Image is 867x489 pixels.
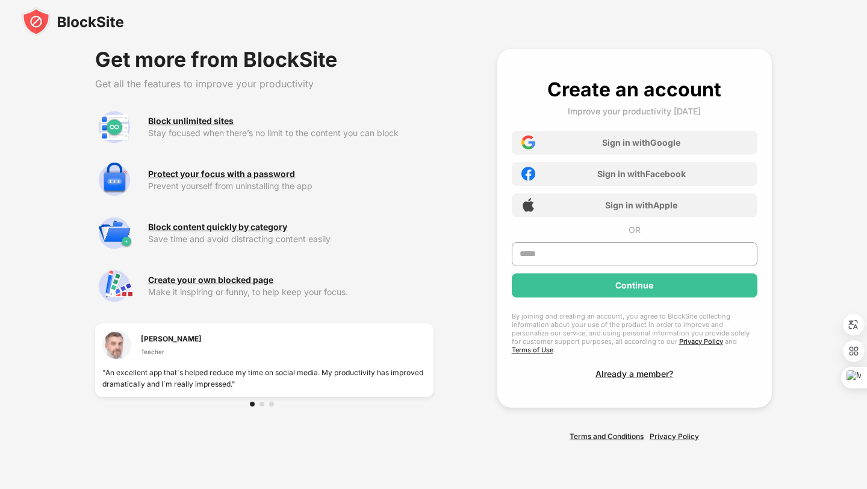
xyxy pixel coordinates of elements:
div: Block content quickly by category [148,222,287,232]
div: OR [629,225,641,235]
div: Stay focused when there’s no limit to the content you can block [148,128,433,138]
div: Sign in with Apple [605,200,677,210]
div: Continue [615,281,653,290]
div: Get more from BlockSite [95,49,433,70]
div: Save time and avoid distracting content easily [148,234,433,244]
div: Teacher [141,347,202,357]
img: google-icon.png [521,135,535,149]
img: testimonial-1.jpg [102,331,131,360]
div: Improve your productivity [DATE] [568,106,701,116]
img: premium-customize-block-page.svg [95,267,134,305]
img: premium-password-protection.svg [95,161,134,199]
div: Create your own blocked page [148,275,273,285]
div: "An excellent app that`s helped reduce my time on social media. My productivity has improved dram... [102,367,426,390]
img: blocksite-icon-black.svg [22,7,124,36]
img: facebook-icon.png [521,167,535,181]
a: Terms and Conditions [570,432,644,441]
div: Protect your focus with a password [148,169,295,179]
div: Already a member? [595,369,673,379]
div: Create an account [547,78,721,101]
img: premium-category.svg [95,214,134,252]
a: Privacy Policy [679,337,723,346]
div: Get all the features to improve your productivity [95,78,433,90]
div: Sign in with Facebook [597,169,686,179]
div: Prevent yourself from uninstalling the app [148,181,433,191]
div: [PERSON_NAME] [141,333,202,344]
img: premium-unlimited-blocklist.svg [95,108,134,146]
img: apple-icon.png [521,198,535,212]
a: Terms of Use [512,346,553,354]
div: Sign in with Google [602,137,680,148]
div: By joining and creating an account, you agree to BlockSite collecting information about your use ... [512,312,757,354]
div: Make it inspiring or funny, to help keep your focus. [148,287,433,297]
a: Privacy Policy [650,432,699,441]
div: Block unlimited sites [148,116,234,126]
